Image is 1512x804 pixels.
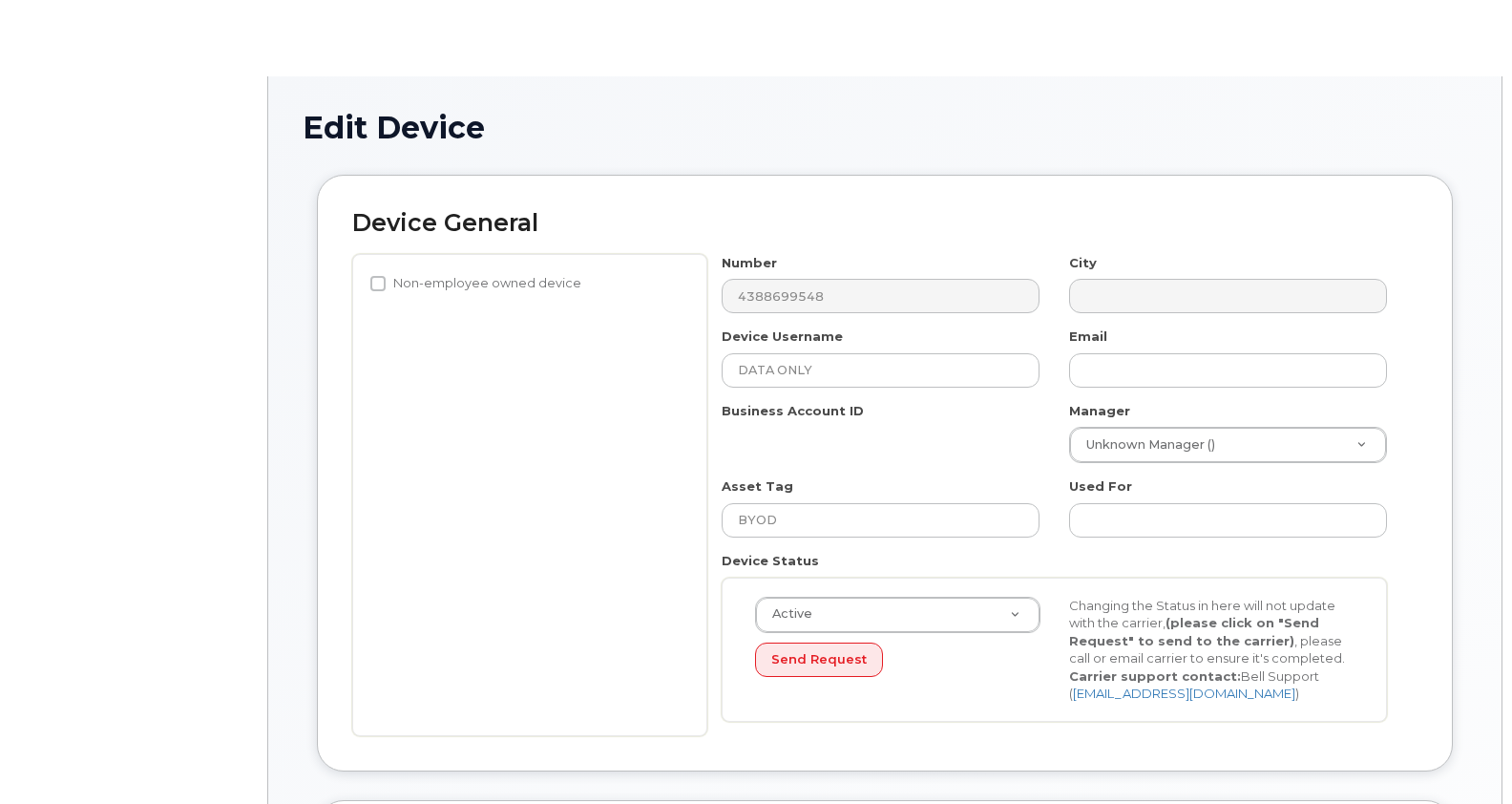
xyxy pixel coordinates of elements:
[1070,428,1386,462] a: Unknown Manager ()
[722,328,843,346] label: Device Username
[755,643,883,678] button: Send Request
[722,254,777,272] label: Number
[1069,668,1241,684] strong: Carrier support contact:
[1069,615,1319,648] strong: (please click on "Send Request" to send to the carrier)
[1069,477,1132,496] label: Used For
[303,111,1467,144] h1: Edit Device
[761,605,812,623] span: Active
[1069,254,1097,272] label: City
[722,402,864,420] label: Business Account ID
[1069,402,1130,420] label: Manager
[370,272,581,295] label: Non-employee owned device
[1075,436,1215,454] span: Unknown Manager ()
[756,598,1039,632] a: Active
[1069,328,1107,346] label: Email
[1055,597,1369,703] div: Changing the Status in here will not update with the carrier, , please call or email carrier to e...
[722,477,793,496] label: Asset Tag
[370,276,386,291] input: Non-employee owned device
[1073,686,1295,701] a: [EMAIL_ADDRESS][DOMAIN_NAME]
[722,552,819,570] label: Device Status
[352,210,1417,237] h2: Device General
